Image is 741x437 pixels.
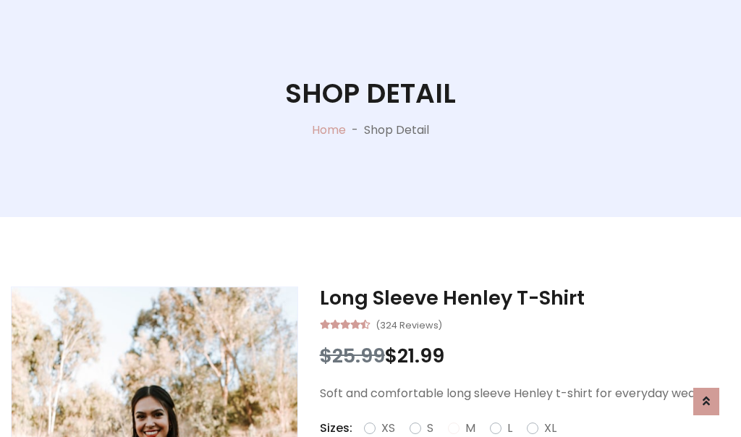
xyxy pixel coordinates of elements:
h3: $ [320,344,730,368]
label: S [427,420,433,437]
p: Soft and comfortable long sleeve Henley t-shirt for everyday wear. [320,385,730,402]
small: (324 Reviews) [376,315,442,333]
p: Sizes: [320,420,352,437]
label: XS [381,420,395,437]
span: $25.99 [320,342,385,369]
a: Home [312,122,346,138]
p: - [346,122,364,139]
h1: Shop Detail [285,77,456,110]
label: L [507,420,512,437]
label: M [465,420,475,437]
p: Shop Detail [364,122,429,139]
span: 21.99 [397,342,444,369]
label: XL [544,420,556,437]
h3: Long Sleeve Henley T-Shirt [320,287,730,310]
